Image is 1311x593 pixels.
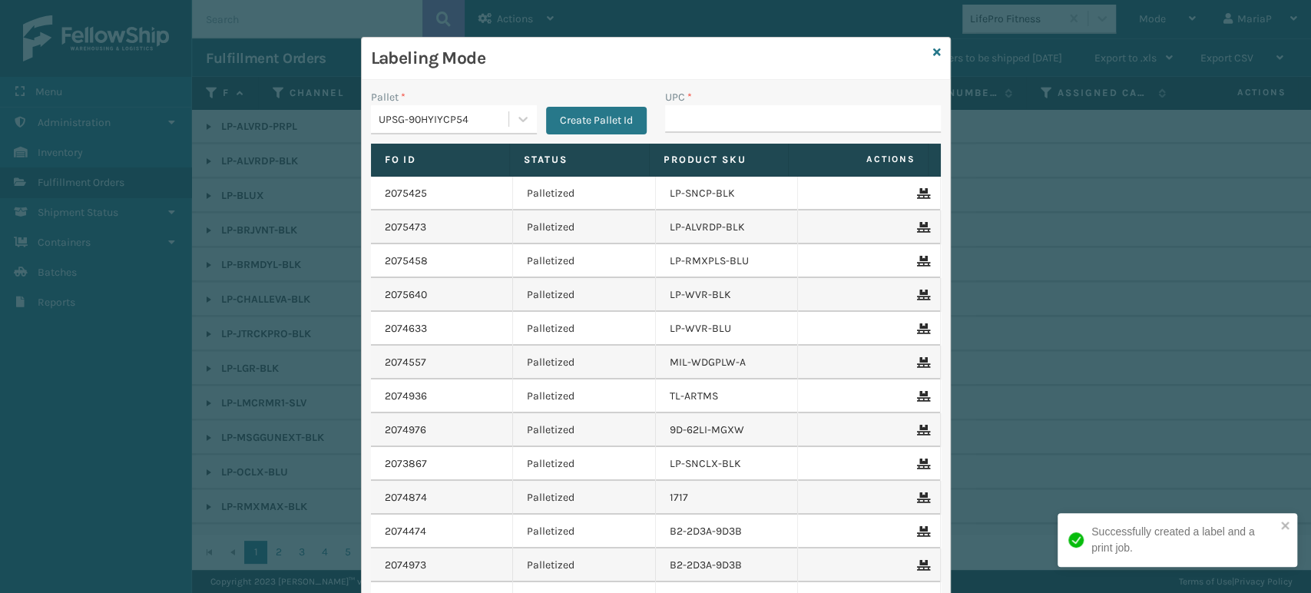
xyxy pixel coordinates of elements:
[656,447,799,481] td: LP-SNCLX-BLK
[546,107,647,134] button: Create Pallet Id
[513,177,656,210] td: Palletized
[385,153,496,167] label: Fo Id
[917,222,926,233] i: Remove From Pallet
[656,379,799,413] td: TL-ARTMS
[513,210,656,244] td: Palletized
[385,253,428,269] a: 2075458
[513,278,656,312] td: Palletized
[917,526,926,537] i: Remove From Pallet
[656,346,799,379] td: MIL-WDGPLW-A
[385,490,427,505] a: 2074874
[385,389,427,404] a: 2074936
[385,524,426,539] a: 2074474
[917,188,926,199] i: Remove From Pallet
[513,548,656,582] td: Palletized
[524,153,635,167] label: Status
[917,290,926,300] i: Remove From Pallet
[917,323,926,334] i: Remove From Pallet
[513,413,656,447] td: Palletized
[656,413,799,447] td: 9D-62LI-MGXW
[917,256,926,267] i: Remove From Pallet
[664,153,775,167] label: Product SKU
[917,459,926,469] i: Remove From Pallet
[513,481,656,515] td: Palletized
[371,47,927,70] h3: Labeling Mode
[385,287,427,303] a: 2075640
[917,357,926,368] i: Remove From Pallet
[665,89,692,105] label: UPC
[385,558,426,573] a: 2074973
[917,560,926,571] i: Remove From Pallet
[513,379,656,413] td: Palletized
[513,447,656,481] td: Palletized
[385,321,427,336] a: 2074633
[385,355,426,370] a: 2074557
[379,111,510,128] div: UPSG-90HYIYCP54
[385,456,427,472] a: 2073867
[656,244,799,278] td: LP-RMXPLS-BLU
[656,210,799,244] td: LP-ALVRDP-BLK
[513,244,656,278] td: Palletized
[656,312,799,346] td: LP-WVR-BLU
[371,89,406,105] label: Pallet
[656,515,799,548] td: B2-2D3A-9D3B
[1280,519,1291,534] button: close
[656,177,799,210] td: LP-SNCP-BLK
[656,278,799,312] td: LP-WVR-BLK
[385,422,426,438] a: 2074976
[385,220,426,235] a: 2075473
[1091,524,1276,556] div: Successfully created a label and a print job.
[656,548,799,582] td: B2-2D3A-9D3B
[917,492,926,503] i: Remove From Pallet
[917,391,926,402] i: Remove From Pallet
[917,425,926,436] i: Remove From Pallet
[385,186,427,201] a: 2075425
[513,346,656,379] td: Palletized
[513,515,656,548] td: Palletized
[793,147,925,172] span: Actions
[656,481,799,515] td: 1717
[513,312,656,346] td: Palletized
